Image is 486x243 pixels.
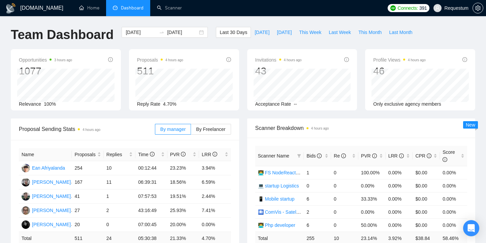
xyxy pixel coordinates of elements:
[331,218,358,232] td: 0
[443,149,455,162] span: Score
[255,124,467,132] span: Scanner Breakdown
[341,153,346,158] span: info-circle
[386,166,413,179] td: 0.00%
[22,165,65,170] a: EAEan Afriyalanda
[19,101,41,107] span: Relevance
[74,151,96,158] span: Proposals
[199,175,231,189] td: 6.59%
[373,65,426,77] div: 46
[440,218,467,232] td: 0.00%
[163,101,176,107] span: 4.70%
[19,65,72,77] div: 1077
[255,56,302,64] span: Invitations
[399,153,404,158] span: info-circle
[473,5,483,11] span: setting
[372,153,377,158] span: info-circle
[72,148,103,161] th: Proposals
[135,218,167,232] td: 07:00:45
[181,152,186,157] span: info-circle
[304,166,331,179] td: 1
[386,218,413,232] td: 0.00%
[331,179,358,192] td: 0
[258,170,332,175] a: 👨‍💻 FS NodeReact Video Streaming
[104,218,135,232] td: 0
[311,127,329,130] time: 4 hours ago
[137,56,183,64] span: Proposals
[22,164,30,172] img: EA
[255,101,291,107] span: Acceptance Rate
[104,175,135,189] td: 11
[72,218,103,232] td: 20
[473,5,483,11] a: setting
[413,218,440,232] td: $0.00
[72,161,103,175] td: 254
[199,218,231,232] td: 0.00%
[331,205,358,218] td: 0
[255,65,302,77] div: 43
[196,127,225,132] span: By Freelancer
[389,29,412,36] span: Last Month
[22,193,71,199] a: AS[PERSON_NAME]
[167,161,199,175] td: 23.23%
[258,222,295,228] a: 👨‍💻 Php developer
[167,29,198,36] input: End date
[304,205,331,218] td: 2
[19,56,72,64] span: Opportunities
[463,220,479,236] div: Open Intercom Messenger
[167,204,199,218] td: 25.93%
[273,27,295,38] button: [DATE]
[258,209,339,215] a: 🛄 ComVis - Satellite Imagery Analysis
[220,29,247,36] span: Last 30 Days
[135,161,167,175] td: 00:12:44
[22,221,71,227] a: AK[PERSON_NAME]
[331,192,358,205] td: 0
[251,27,273,38] button: [DATE]
[358,192,386,205] td: 33.33%
[358,218,386,232] td: 50.00%
[388,153,404,159] span: LRR
[199,204,231,218] td: 7.41%
[167,189,199,204] td: 19.51%
[419,4,427,12] span: 391
[150,152,155,157] span: info-circle
[331,166,358,179] td: 0
[160,127,186,132] span: By manager
[413,192,440,205] td: $0.00
[413,205,440,218] td: $0.00
[104,148,135,161] th: Replies
[104,161,135,175] td: 10
[317,153,322,158] span: info-circle
[415,153,431,159] span: CPR
[108,57,113,62] span: info-circle
[344,57,349,62] span: info-circle
[358,205,386,218] td: 0.00%
[386,192,413,205] td: 0.00%
[304,179,331,192] td: 0
[413,179,440,192] td: $0.00
[54,58,72,62] time: 3 hours ago
[277,29,292,36] span: [DATE]
[373,56,426,64] span: Profile Views
[157,5,182,11] a: searchScanner
[22,206,30,215] img: IK
[32,178,71,186] div: [PERSON_NAME]
[137,101,160,107] span: Reply Rate
[121,5,143,11] span: Dashboard
[427,153,431,158] span: info-circle
[398,4,418,12] span: Connects:
[165,58,183,62] time: 4 hours ago
[473,3,483,13] button: setting
[213,152,217,157] span: info-circle
[32,164,65,172] div: Ean Afriyalanda
[358,179,386,192] td: 0.00%
[72,189,103,204] td: 41
[295,27,325,38] button: This Week
[104,204,135,218] td: 2
[408,58,426,62] time: 4 hours ago
[22,179,71,184] a: VL[PERSON_NAME]
[199,189,231,204] td: 2.44%
[466,122,475,128] span: New
[138,152,154,157] span: Time
[22,207,71,213] a: IK[PERSON_NAME]
[358,29,382,36] span: This Month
